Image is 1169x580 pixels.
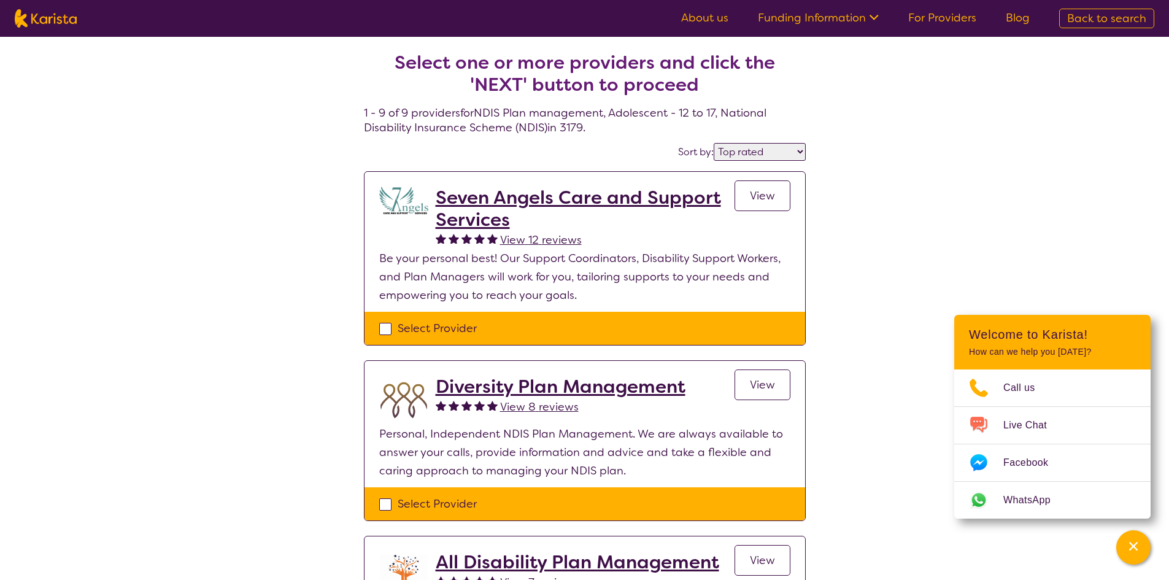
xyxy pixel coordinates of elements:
[681,10,728,25] a: About us
[969,347,1136,357] p: How can we help you [DATE]?
[678,145,714,158] label: Sort by:
[1116,530,1151,565] button: Channel Menu
[1067,11,1146,26] span: Back to search
[436,187,735,231] a: Seven Angels Care and Support Services
[15,9,77,28] img: Karista logo
[364,22,806,135] h4: 1 - 9 of 9 providers for NDIS Plan management , Adolescent - 12 to 17 , National Disability Insur...
[735,180,790,211] a: View
[954,482,1151,519] a: Web link opens in a new tab.
[908,10,976,25] a: For Providers
[500,233,582,247] span: View 12 reviews
[379,249,790,304] p: Be your personal best! Our Support Coordinators, Disability Support Workers, and Plan Managers wi...
[750,553,775,568] span: View
[436,400,446,411] img: fullstar
[954,315,1151,519] div: Channel Menu
[379,376,428,425] img: duqvjtfkvnzb31ymex15.png
[436,551,719,573] a: All Disability Plan Management
[474,233,485,244] img: fullstar
[449,400,459,411] img: fullstar
[436,376,685,398] a: Diversity Plan Management
[379,52,791,96] h2: Select one or more providers and click the 'NEXT' button to proceed
[379,425,790,480] p: Personal, Independent NDIS Plan Management. We are always available to answer your calls, provide...
[500,231,582,249] a: View 12 reviews
[750,377,775,392] span: View
[436,233,446,244] img: fullstar
[735,545,790,576] a: View
[487,400,498,411] img: fullstar
[750,188,775,203] span: View
[1003,379,1050,397] span: Call us
[1003,454,1063,472] span: Facebook
[474,400,485,411] img: fullstar
[735,369,790,400] a: View
[449,233,459,244] img: fullstar
[500,398,579,416] a: View 8 reviews
[461,233,472,244] img: fullstar
[1003,491,1065,509] span: WhatsApp
[758,10,879,25] a: Funding Information
[487,233,498,244] img: fullstar
[379,187,428,214] img: lugdbhoacugpbhbgex1l.png
[1006,10,1030,25] a: Blog
[500,400,579,414] span: View 8 reviews
[461,400,472,411] img: fullstar
[954,369,1151,519] ul: Choose channel
[969,327,1136,342] h2: Welcome to Karista!
[1003,416,1062,435] span: Live Chat
[1059,9,1154,28] a: Back to search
